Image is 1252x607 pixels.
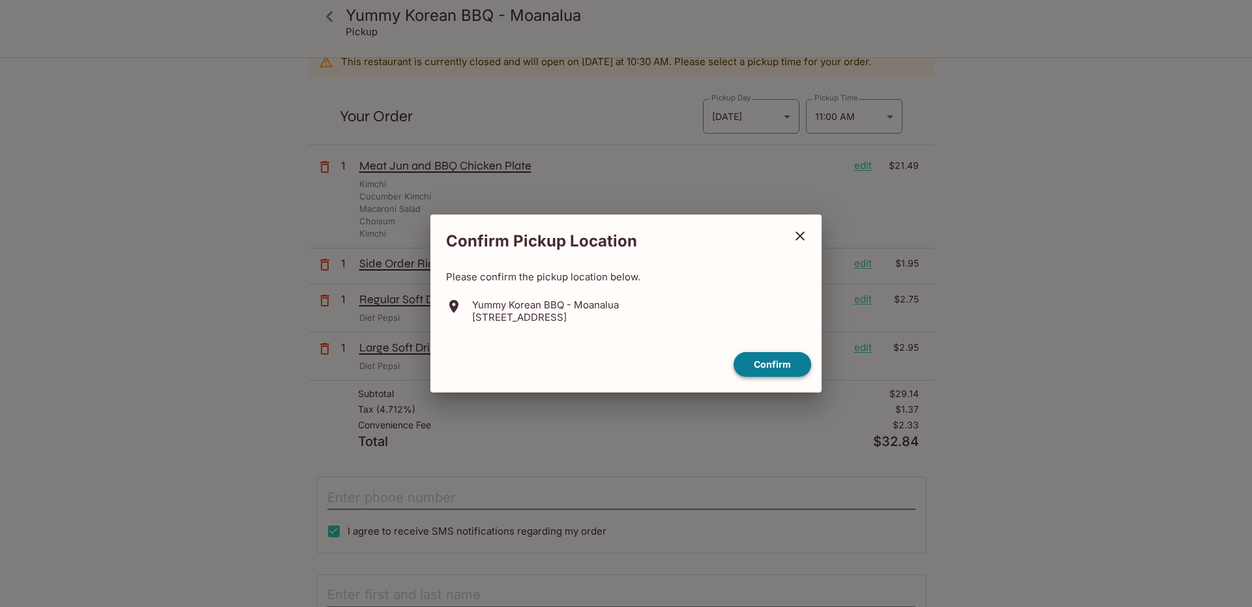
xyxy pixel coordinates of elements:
[472,299,619,311] p: Yummy Korean BBQ - Moanalua
[446,271,806,283] p: Please confirm the pickup location below.
[472,311,619,323] p: [STREET_ADDRESS]
[734,352,811,378] button: confirm
[430,225,784,258] h2: Confirm Pickup Location
[784,220,816,252] button: close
